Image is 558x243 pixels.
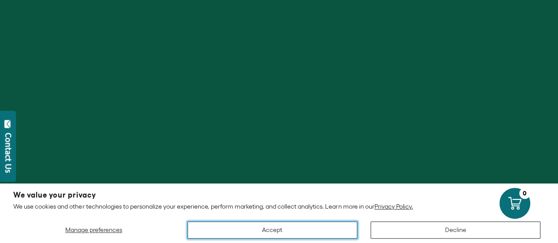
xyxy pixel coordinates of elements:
div: Contact Us [4,133,13,173]
span: Manage preferences [65,226,122,233]
button: Decline [371,221,540,239]
div: 0 [519,188,530,199]
button: Accept [187,221,357,239]
h2: We value your privacy [13,191,545,199]
p: We use cookies and other technologies to personalize your experience, perform marketing, and coll... [13,202,545,210]
button: Manage preferences [13,221,174,239]
a: Privacy Policy. [374,203,413,210]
